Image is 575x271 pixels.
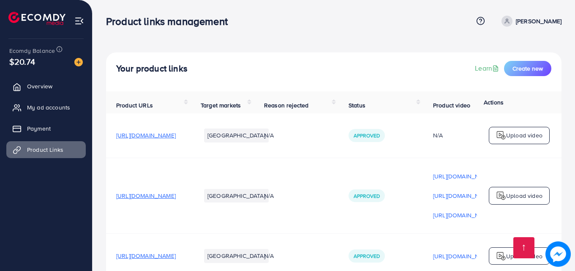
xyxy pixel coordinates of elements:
span: My ad accounts [27,103,70,112]
p: [URL][DOMAIN_NAME] [433,251,493,261]
span: Status [349,101,365,109]
span: Approved [354,192,380,200]
span: Payment [27,124,51,133]
span: Approved [354,252,380,260]
a: My ad accounts [6,99,86,116]
span: N/A [264,131,274,140]
span: Overview [27,82,52,90]
li: [GEOGRAPHIC_DATA] [204,129,269,142]
span: N/A [264,252,274,260]
a: Overview [6,78,86,95]
img: logo [496,251,506,261]
li: [GEOGRAPHIC_DATA] [204,189,269,203]
img: logo [496,191,506,201]
h3: Product links management [106,15,234,27]
p: [URL][DOMAIN_NAME] [433,210,493,220]
img: image [548,244,569,265]
p: Upload video [506,251,542,261]
span: Create new [512,64,543,73]
a: Learn [475,63,501,73]
img: image [74,58,83,66]
img: logo [496,130,506,140]
div: N/A [433,131,493,140]
span: Ecomdy Balance [9,47,55,55]
span: N/A [264,192,274,200]
a: Product Links [6,141,86,158]
span: [URL][DOMAIN_NAME] [116,192,176,200]
span: [URL][DOMAIN_NAME] [116,252,176,260]
p: [PERSON_NAME] [516,16,561,26]
span: Actions [484,98,504,107]
li: [GEOGRAPHIC_DATA] [204,249,269,263]
button: Create new [504,61,551,76]
span: [URL][DOMAIN_NAME] [116,131,176,140]
span: Target markets [201,101,241,109]
span: Product Links [27,145,63,154]
a: Payment [6,120,86,137]
span: $20.74 [9,55,35,68]
p: Upload video [506,191,542,201]
span: Reason rejected [264,101,308,109]
span: Product video [433,101,470,109]
img: menu [74,16,84,26]
img: logo [8,12,65,25]
a: [PERSON_NAME] [498,16,561,27]
p: [URL][DOMAIN_NAME] [433,171,493,181]
span: Approved [354,132,380,139]
h4: Your product links [116,63,188,74]
p: Upload video [506,130,542,140]
span: Product URLs [116,101,153,109]
p: [URL][DOMAIN_NAME] [433,191,493,201]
